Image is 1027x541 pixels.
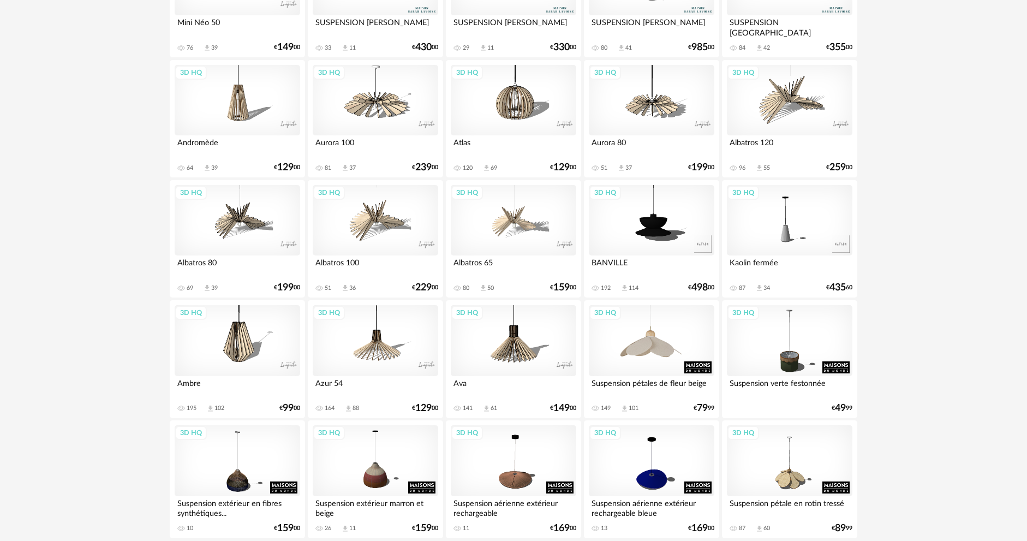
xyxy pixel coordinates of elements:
[739,525,745,532] div: 87
[170,180,305,298] a: 3D HQ Albatros 80 69 Download icon 39 €19900
[203,164,211,172] span: Download icon
[325,164,331,172] div: 81
[832,405,852,412] div: € 99
[584,180,719,298] a: 3D HQ BANVILLE 192 Download icon 114 €49800
[341,284,349,292] span: Download icon
[491,164,497,172] div: 69
[553,164,570,171] span: 129
[313,66,345,80] div: 3D HQ
[170,420,305,538] a: 3D HQ Suspension extérieur en fibres synthétiques... 10 €15900
[727,496,852,518] div: Suspension pétale en rotin tressé
[697,405,708,412] span: 79
[584,300,719,418] a: 3D HQ Suspension pétales de fleur beige 149 Download icon 101 €7999
[325,284,331,292] div: 51
[313,186,345,200] div: 3D HQ
[722,420,857,538] a: 3D HQ Suspension pétale en rotin tressé 87 Download icon 60 €8999
[313,15,438,37] div: SUSPENSION [PERSON_NAME]
[688,44,714,51] div: € 00
[620,405,629,413] span: Download icon
[691,164,708,171] span: 199
[550,405,576,412] div: € 00
[487,284,494,292] div: 50
[829,284,846,292] span: 435
[325,525,331,532] div: 26
[451,496,576,518] div: Suspension aérienne extérieur rechargeable
[412,164,438,171] div: € 00
[727,66,759,80] div: 3D HQ
[739,44,745,52] div: 84
[349,164,356,172] div: 37
[832,525,852,532] div: € 99
[211,164,218,172] div: 39
[313,496,438,518] div: Suspension extérieur marron et beige
[463,284,469,292] div: 80
[175,135,300,157] div: Andromède
[589,255,714,277] div: BANVILLE
[463,164,473,172] div: 120
[325,405,335,412] div: 164
[479,44,487,52] span: Download icon
[308,60,443,178] a: 3D HQ Aurora 100 81 Download icon 37 €23900
[175,426,207,440] div: 3D HQ
[553,525,570,532] span: 169
[308,420,443,538] a: 3D HQ Suspension extérieur marron et beige 26 Download icon 11 €15900
[187,44,193,52] div: 76
[722,300,857,418] a: 3D HQ Suspension verte festonnée €4999
[482,405,491,413] span: Download icon
[214,405,224,412] div: 102
[203,284,211,292] span: Download icon
[739,284,745,292] div: 87
[739,164,745,172] div: 96
[479,284,487,292] span: Download icon
[463,405,473,412] div: 141
[274,164,300,171] div: € 00
[763,44,770,52] div: 42
[688,164,714,171] div: € 00
[826,44,852,51] div: € 00
[341,164,349,172] span: Download icon
[349,44,356,52] div: 11
[589,376,714,398] div: Suspension pétales de fleur beige
[601,284,611,292] div: 192
[187,284,193,292] div: 69
[451,306,483,320] div: 3D HQ
[601,405,611,412] div: 149
[553,44,570,51] span: 330
[211,44,218,52] div: 39
[446,180,581,298] a: 3D HQ Albatros 65 80 Download icon 50 €15900
[175,306,207,320] div: 3D HQ
[584,60,719,178] a: 3D HQ Aurora 80 51 Download icon 37 €19900
[463,525,469,532] div: 11
[415,164,432,171] span: 239
[277,164,294,171] span: 129
[727,426,759,440] div: 3D HQ
[415,284,432,292] span: 229
[313,135,438,157] div: Aurora 100
[279,405,300,412] div: € 00
[727,376,852,398] div: Suspension verte festonnée
[175,186,207,200] div: 3D HQ
[835,405,846,412] span: 49
[755,284,763,292] span: Download icon
[274,44,300,51] div: € 00
[620,284,629,292] span: Download icon
[550,525,576,532] div: € 00
[313,426,345,440] div: 3D HQ
[341,525,349,533] span: Download icon
[722,60,857,178] a: 3D HQ Albatros 120 96 Download icon 55 €25900
[584,420,719,538] a: 3D HQ Suspension aérienne extérieur rechargeable bleue 13 €16900
[274,284,300,292] div: € 00
[170,300,305,418] a: 3D HQ Ambre 195 Download icon 102 €9900
[353,405,359,412] div: 88
[589,135,714,157] div: Aurora 80
[451,135,576,157] div: Atlas
[446,420,581,538] a: 3D HQ Suspension aérienne extérieur rechargeable 11 €16900
[550,164,576,171] div: € 00
[617,44,625,52] span: Download icon
[313,306,345,320] div: 3D HQ
[187,405,196,412] div: 195
[446,60,581,178] a: 3D HQ Atlas 120 Download icon 69 €12900
[175,15,300,37] div: Mini Néo 50
[688,525,714,532] div: € 00
[451,255,576,277] div: Albatros 65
